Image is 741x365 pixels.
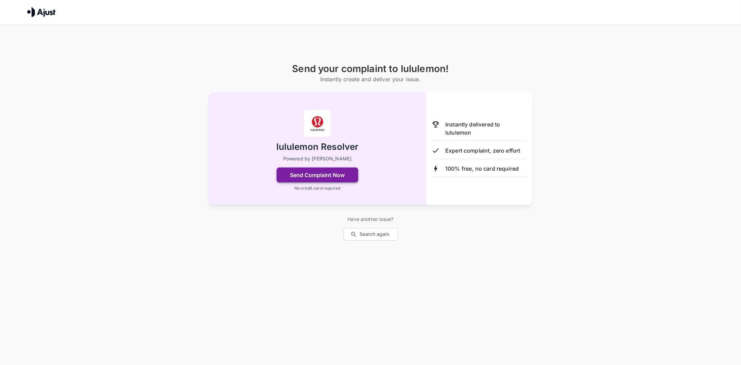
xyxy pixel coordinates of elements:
button: Search again [343,228,398,241]
p: 100% free, no card required [445,164,519,173]
img: lululemon [304,110,331,137]
p: No credit card required [294,185,340,191]
img: Ajust [27,7,56,17]
h2: lululemon Resolver [276,141,359,153]
p: Instantly delivered to lululemon [445,120,527,137]
h6: Instantly create and deliver your issue. [292,74,449,84]
button: Send Complaint Now [277,168,358,182]
h1: Send your complaint to lululemon! [292,63,449,74]
p: Have another issue? [343,216,398,223]
p: Powered by [PERSON_NAME] [283,155,352,162]
p: Expert complaint, zero effort [445,146,520,155]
